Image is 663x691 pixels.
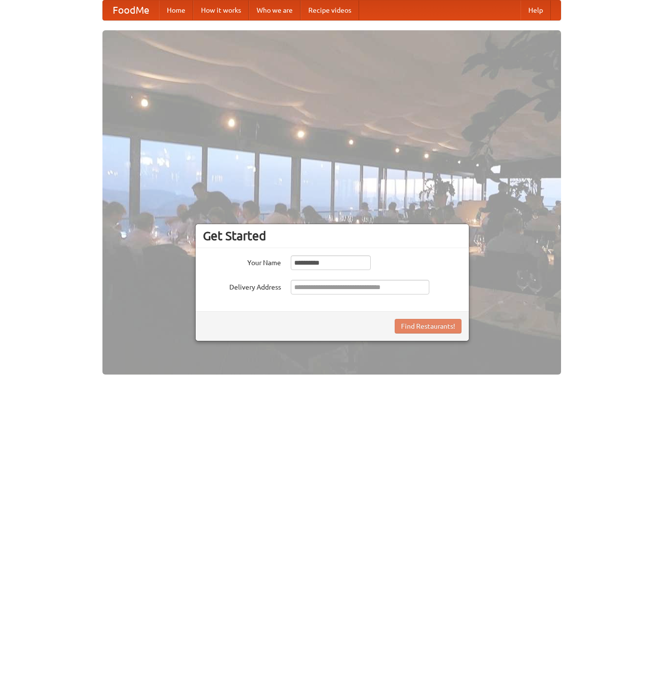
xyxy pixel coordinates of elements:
[203,255,281,268] label: Your Name
[521,0,551,20] a: Help
[193,0,249,20] a: How it works
[203,229,462,243] h3: Get Started
[203,280,281,292] label: Delivery Address
[249,0,301,20] a: Who we are
[103,0,159,20] a: FoodMe
[395,319,462,334] button: Find Restaurants!
[301,0,359,20] a: Recipe videos
[159,0,193,20] a: Home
